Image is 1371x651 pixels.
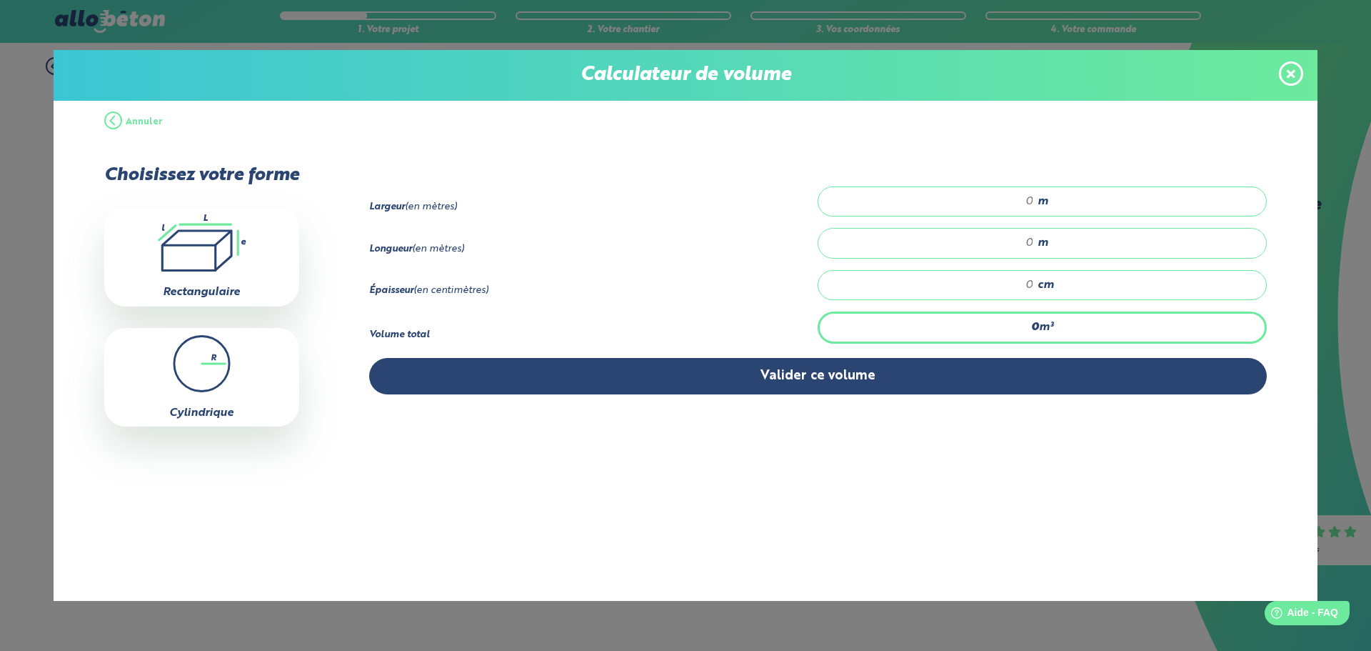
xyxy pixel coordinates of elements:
[833,194,1034,209] input: 0
[369,286,413,295] strong: Épaisseur
[163,287,240,298] label: Rectangulaire
[833,236,1034,250] input: 0
[833,278,1034,292] input: 0
[369,202,405,212] strong: Largeur
[1038,279,1054,292] span: cm
[1038,237,1048,249] span: m
[818,312,1267,343] div: m³
[369,358,1267,394] button: Valider ce volume
[369,244,818,255] div: (en mètres)
[369,285,818,297] div: (en centimètres)
[1031,322,1039,333] strong: 0
[369,244,412,254] strong: Longueur
[1244,595,1355,635] iframe: Help widget launcher
[369,202,818,213] div: (en mètres)
[104,165,299,186] p: Choisissez votre forme
[369,330,430,339] strong: Volume total
[1038,195,1048,208] span: m
[104,101,163,144] button: Annuler
[68,64,1303,86] p: Calculateur de volume
[169,407,233,419] label: Cylindrique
